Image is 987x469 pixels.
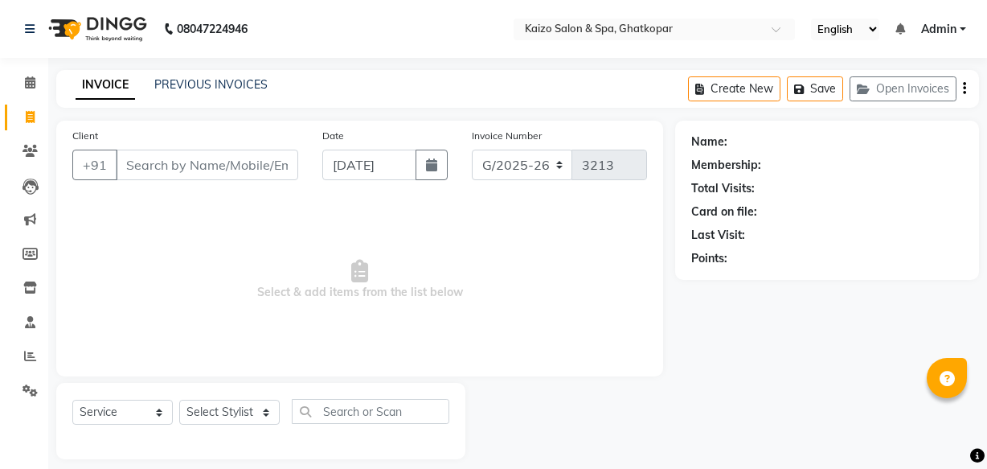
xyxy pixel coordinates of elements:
[691,250,727,267] div: Points:
[177,6,248,51] b: 08047224946
[691,204,757,220] div: Card on file:
[919,405,971,453] iframe: chat widget
[322,129,344,143] label: Date
[691,180,755,197] div: Total Visits:
[688,76,780,101] button: Create New
[292,399,449,424] input: Search or Scan
[850,76,956,101] button: Open Invoices
[76,71,135,100] a: INVOICE
[41,6,151,51] img: logo
[787,76,843,101] button: Save
[72,129,98,143] label: Client
[154,77,268,92] a: PREVIOUS INVOICES
[691,134,727,150] div: Name:
[72,150,117,180] button: +91
[72,200,647,360] span: Select & add items from the list below
[116,150,298,180] input: Search by Name/Mobile/Email/Code
[691,227,745,244] div: Last Visit:
[691,157,761,174] div: Membership:
[472,129,542,143] label: Invoice Number
[921,21,956,38] span: Admin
